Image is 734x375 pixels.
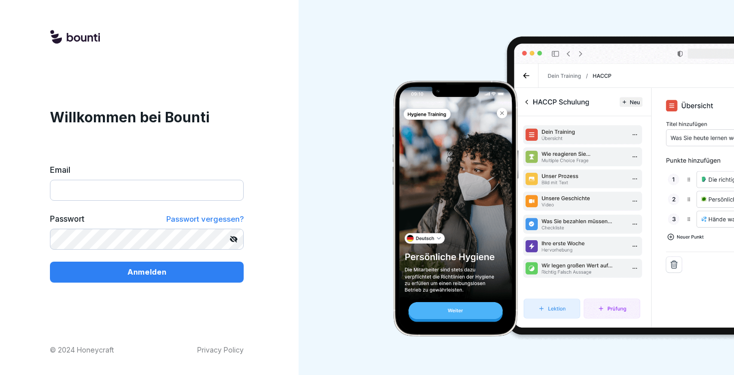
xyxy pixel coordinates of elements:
[166,213,244,225] a: Passwort vergessen?
[50,262,244,283] button: Anmelden
[50,30,100,45] img: logo.svg
[166,214,244,224] span: Passwort vergessen?
[197,345,244,355] a: Privacy Policy
[50,107,244,128] h1: Willkommen bei Bounti
[50,164,244,176] label: Email
[50,345,114,355] p: © 2024 Honeycraft
[127,267,166,278] p: Anmelden
[50,213,84,225] label: Passwort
